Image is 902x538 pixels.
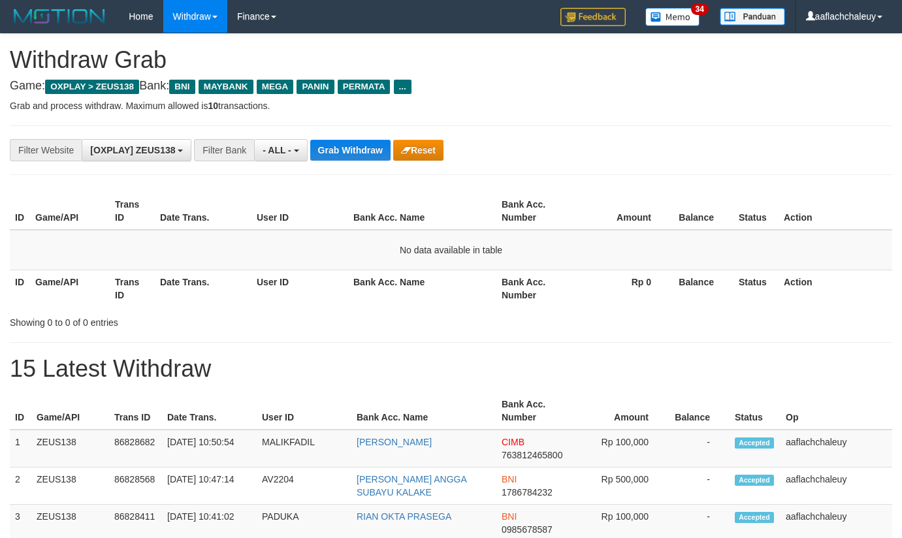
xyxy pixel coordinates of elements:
[155,270,251,307] th: Date Trans.
[576,193,671,230] th: Amount
[82,139,191,161] button: [OXPLAY] ZEUS138
[668,392,730,430] th: Balance
[31,467,109,505] td: ZEUS138
[720,8,785,25] img: panduan.png
[10,270,30,307] th: ID
[30,193,110,230] th: Game/API
[10,356,892,382] h1: 15 Latest Withdraw
[645,8,700,26] img: Button%20Memo.svg
[297,80,334,94] span: PANIN
[257,80,294,94] span: MEGA
[109,467,162,505] td: 86828568
[109,430,162,467] td: 86828682
[162,392,257,430] th: Date Trans.
[393,140,443,161] button: Reset
[779,270,892,307] th: Action
[257,392,351,430] th: User ID
[576,270,671,307] th: Rp 0
[668,467,730,505] td: -
[496,270,576,307] th: Bank Acc. Number
[348,193,496,230] th: Bank Acc. Name
[169,80,195,94] span: BNI
[730,392,781,430] th: Status
[162,430,257,467] td: [DATE] 10:50:54
[357,474,466,498] a: [PERSON_NAME] ANGGA SUBAYU KALAKE
[310,140,391,161] button: Grab Withdraw
[254,139,307,161] button: - ALL -
[251,270,348,307] th: User ID
[45,80,139,94] span: OXPLAY > ZEUS138
[90,145,175,155] span: [OXPLAY] ZEUS138
[668,430,730,467] td: -
[502,437,524,447] span: CIMB
[251,193,348,230] th: User ID
[208,101,218,111] strong: 10
[781,467,892,505] td: aaflachchaleuy
[575,430,668,467] td: Rp 100,000
[781,430,892,467] td: aaflachchaleuy
[691,3,709,15] span: 34
[338,80,391,94] span: PERMATA
[781,392,892,430] th: Op
[496,392,575,430] th: Bank Acc. Number
[31,392,109,430] th: Game/API
[733,270,779,307] th: Status
[194,139,254,161] div: Filter Bank
[575,467,668,505] td: Rp 500,000
[10,7,109,26] img: MOTION_logo.png
[10,230,892,270] td: No data available in table
[348,270,496,307] th: Bank Acc. Name
[10,392,31,430] th: ID
[162,467,257,505] td: [DATE] 10:47:14
[199,80,253,94] span: MAYBANK
[733,193,779,230] th: Status
[575,392,668,430] th: Amount
[10,430,31,467] td: 1
[671,193,733,230] th: Balance
[779,193,892,230] th: Action
[263,145,291,155] span: - ALL -
[30,270,110,307] th: Game/API
[735,437,774,449] span: Accepted
[351,392,496,430] th: Bank Acc. Name
[671,270,733,307] th: Balance
[10,139,82,161] div: Filter Website
[394,80,411,94] span: ...
[257,430,351,467] td: MALIKFADIL
[502,450,562,460] span: Copy 763812465800 to clipboard
[560,8,626,26] img: Feedback.jpg
[502,524,553,535] span: Copy 0985678587 to clipboard
[155,193,251,230] th: Date Trans.
[357,437,432,447] a: [PERSON_NAME]
[10,193,30,230] th: ID
[735,475,774,486] span: Accepted
[10,80,892,93] h4: Game: Bank:
[502,511,517,522] span: BNI
[357,511,451,522] a: RIAN OKTA PRASEGA
[257,467,351,505] td: AV2204
[10,47,892,73] h1: Withdraw Grab
[735,512,774,523] span: Accepted
[110,270,155,307] th: Trans ID
[31,430,109,467] td: ZEUS138
[496,193,576,230] th: Bank Acc. Number
[10,99,892,112] p: Grab and process withdraw. Maximum allowed is transactions.
[10,311,366,329] div: Showing 0 to 0 of 0 entries
[10,467,31,505] td: 2
[502,474,517,484] span: BNI
[109,392,162,430] th: Trans ID
[110,193,155,230] th: Trans ID
[502,487,553,498] span: Copy 1786784232 to clipboard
